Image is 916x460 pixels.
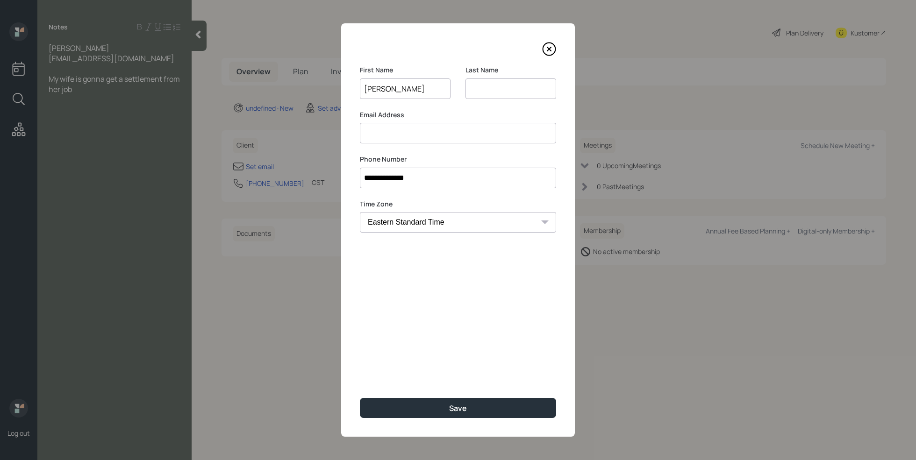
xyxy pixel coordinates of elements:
label: Phone Number [360,155,556,164]
label: Time Zone [360,199,556,209]
label: Email Address [360,110,556,120]
button: Save [360,398,556,418]
div: Save [449,403,467,413]
label: Last Name [465,65,556,75]
label: First Name [360,65,451,75]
